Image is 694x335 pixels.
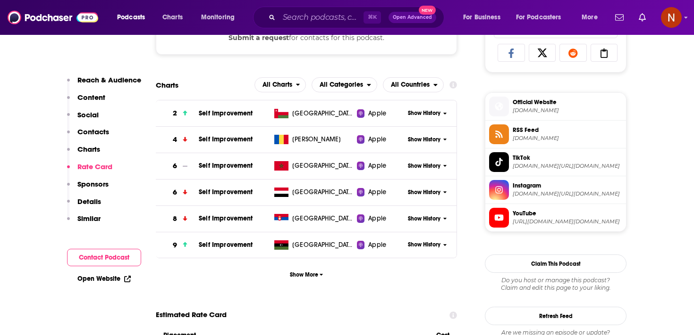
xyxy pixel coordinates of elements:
h2: Platforms [254,77,306,92]
button: Sponsors [67,180,109,197]
a: Show notifications dropdown [635,9,650,25]
button: Details [67,197,101,214]
button: Submit a request [229,33,289,43]
a: 8 [156,206,199,232]
span: instagram.com/khaled.within [513,190,622,197]
span: Libya [292,240,354,250]
h3: 2 [173,108,177,119]
p: Content [77,93,105,102]
a: 6 [156,153,199,179]
button: open menu [510,10,575,25]
span: Apple [368,188,386,197]
span: Show More [290,271,323,278]
span: Logged in as AdelNBM [661,7,682,28]
img: User Profile [661,7,682,28]
span: Podcasts [117,11,145,24]
p: Sponsors [77,180,109,188]
span: Apple [368,214,386,223]
span: All Charts [262,82,292,88]
span: Apple [368,240,386,250]
a: 4 [156,127,199,153]
span: For Business [463,11,500,24]
a: Self Improvement [199,162,253,170]
span: khaled-talks.com [513,107,622,114]
button: Show History [405,188,450,196]
a: TikTok[DOMAIN_NAME][URL][DOMAIN_NAME] [489,152,622,172]
span: Monitoring [201,11,235,24]
a: 9 [156,232,199,258]
button: Social [67,110,99,128]
span: All Categories [320,82,363,88]
a: Self Improvement [199,135,253,143]
a: Official Website[DOMAIN_NAME] [489,97,622,116]
button: Reach & Audience [67,75,141,93]
a: YouTube[URL][DOMAIN_NAME][DOMAIN_NAME] [489,208,622,228]
span: Do you host or manage this podcast? [485,277,626,284]
button: Show profile menu [661,7,682,28]
button: Show More [156,266,457,283]
a: Apple [357,109,405,118]
button: Open AdvancedNew [389,12,436,23]
h3: 6 [173,161,177,172]
button: Content [67,93,105,110]
button: Show History [405,109,450,117]
a: Self Improvement [199,109,253,117]
a: Show notifications dropdown [611,9,627,25]
a: Self Improvement [199,188,253,196]
button: Rate Card [67,162,112,180]
button: Claim This Podcast [485,254,626,273]
span: Apple [368,135,386,144]
span: New [419,6,436,15]
button: open menu [457,10,512,25]
a: Open Website [77,275,131,283]
a: Self Improvement [199,241,253,249]
a: Share on Facebook [498,44,525,62]
span: TikTok [513,154,622,162]
button: Show History [405,136,450,144]
div: Search podcasts, credits, & more... [262,7,453,28]
span: YouTube [513,209,622,218]
button: open menu [254,77,306,92]
button: Refresh Feed [485,307,626,325]
button: Show History [405,162,450,170]
span: Charts [162,11,183,24]
a: RSS Feed[DOMAIN_NAME] [489,124,622,144]
a: [GEOGRAPHIC_DATA] [271,109,356,118]
h3: 4 [173,134,177,145]
span: Show History [408,188,440,196]
p: Rate Card [77,162,112,171]
a: Share on X/Twitter [529,44,556,62]
div: for contacts for this podcast. [156,21,457,55]
span: tiktok.com/@khaled.within [513,163,622,170]
a: 6 [156,180,199,205]
span: Show History [408,215,440,223]
button: Show History [405,215,450,223]
span: Serbia [292,214,354,223]
a: Charts [156,10,188,25]
h3: 9 [173,240,177,251]
a: Share on Reddit [559,44,587,62]
h3: 8 [173,213,177,224]
span: Morocco [292,161,354,171]
span: More [582,11,598,24]
a: Apple [357,135,405,144]
a: [GEOGRAPHIC_DATA] [271,240,356,250]
span: Apple [368,161,386,171]
span: RSS Feed [513,126,622,134]
span: Show History [408,162,440,170]
button: open menu [110,10,157,25]
a: 2 [156,100,199,126]
a: Apple [357,161,405,171]
p: Similar [77,214,101,223]
button: Contacts [67,127,109,145]
button: open menu [195,10,247,25]
input: Search podcasts, credits, & more... [279,10,364,25]
a: Self Improvement [199,214,253,222]
span: Estimated Rate Card [156,306,227,324]
span: For Podcasters [516,11,561,24]
a: [GEOGRAPHIC_DATA] [271,161,356,171]
a: [PERSON_NAME] [271,135,356,144]
span: Apple [368,109,386,118]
